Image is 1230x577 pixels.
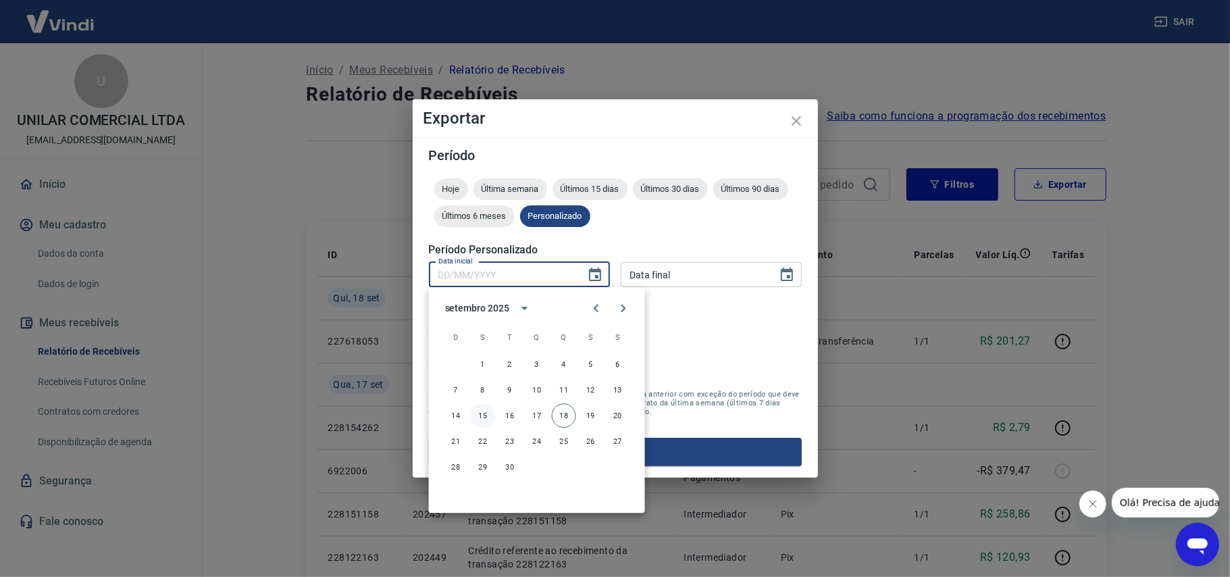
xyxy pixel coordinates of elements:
[553,178,627,200] div: Últimos 15 dias
[471,429,495,453] button: 22
[444,455,468,479] button: 28
[1079,491,1106,518] iframe: Fechar mensagem
[434,184,468,194] span: Hoje
[1112,488,1219,518] iframe: Mensagem da empresa
[434,178,468,200] div: Hoje
[471,455,495,479] button: 29
[583,295,610,322] button: Previous month
[498,403,522,428] button: 16
[429,149,802,162] h5: Período
[579,324,603,351] span: sexta-feira
[780,105,813,137] button: close
[498,324,522,351] span: terça-feira
[498,429,522,453] button: 23
[498,378,522,402] button: 9
[8,9,113,20] span: Olá! Precisa de ajuda?
[606,429,630,453] button: 27
[444,403,468,428] button: 14
[520,205,590,227] div: Personalizado
[621,262,768,287] input: DD/MM/YYYY
[579,429,603,453] button: 26
[525,403,549,428] button: 17
[773,261,800,288] button: Choose date
[552,403,576,428] button: 18
[445,301,509,316] div: setembro 2025
[471,378,495,402] button: 8
[429,243,802,257] h5: Período Personalizado
[552,352,576,376] button: 4
[525,352,549,376] button: 3
[513,297,536,320] button: calendar view is open, switch to year view
[713,178,788,200] div: Últimos 90 dias
[579,403,603,428] button: 19
[434,205,515,227] div: Últimos 6 meses
[579,352,603,376] button: 5
[471,403,495,428] button: 15
[553,184,627,194] span: Últimos 15 dias
[444,324,468,351] span: domingo
[434,211,515,221] span: Últimos 6 meses
[525,378,549,402] button: 10
[606,378,630,402] button: 13
[633,178,708,200] div: Últimos 30 dias
[552,378,576,402] button: 11
[606,403,630,428] button: 20
[525,429,549,453] button: 24
[520,211,590,221] span: Personalizado
[444,378,468,402] button: 7
[444,429,468,453] button: 21
[606,352,630,376] button: 6
[471,352,495,376] button: 1
[1176,523,1219,566] iframe: Botão para abrir a janela de mensagens
[498,455,522,479] button: 30
[438,256,473,266] label: Data inicial
[498,352,522,376] button: 2
[424,110,807,126] h4: Exportar
[610,295,637,322] button: Next month
[552,429,576,453] button: 25
[582,261,609,288] button: Choose date
[471,324,495,351] span: segunda-feira
[552,324,576,351] span: quinta-feira
[525,324,549,351] span: quarta-feira
[473,184,547,194] span: Última semana
[579,378,603,402] button: 12
[429,262,576,287] input: DD/MM/YYYY
[606,324,630,351] span: sábado
[713,184,788,194] span: Últimos 90 dias
[633,184,708,194] span: Últimos 30 dias
[473,178,547,200] div: Última semana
